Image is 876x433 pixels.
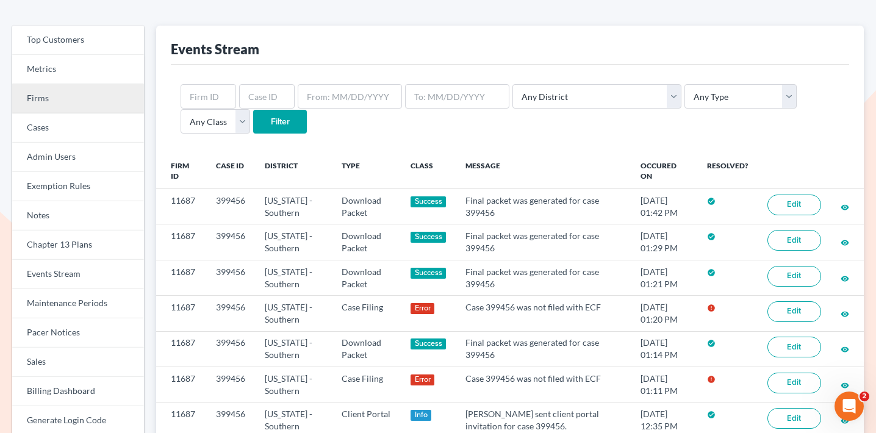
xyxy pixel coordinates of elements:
td: Download Packet [332,189,401,224]
td: Final packet was generated for case 399456 [456,331,631,367]
a: visibility [841,343,849,354]
input: To: MM/DD/YYYY [405,84,509,109]
a: Sales [12,348,144,377]
td: 11687 [156,296,206,331]
a: Billing Dashboard [12,377,144,406]
th: Class [401,154,456,189]
i: check_circle [707,232,716,241]
td: [US_STATE] - Southern [255,367,332,403]
i: visibility [841,345,849,354]
div: Success [411,232,446,243]
i: error [707,375,716,384]
a: Edit [767,195,821,215]
td: [US_STATE] - Southern [255,331,332,367]
a: visibility [841,273,849,283]
a: Edit [767,373,821,393]
a: visibility [841,201,849,212]
a: Edit [767,408,821,429]
td: Download Packet [332,224,401,260]
td: 399456 [206,260,255,295]
span: 2 [860,392,869,401]
i: visibility [841,381,849,390]
td: Download Packet [332,331,401,367]
td: 399456 [206,296,255,331]
td: 399456 [206,224,255,260]
td: [DATE] 01:42 PM [631,189,697,224]
div: Success [411,196,446,207]
i: check_circle [707,268,716,277]
a: visibility [841,379,849,390]
td: 399456 [206,189,255,224]
input: From: MM/DD/YYYY [298,84,402,109]
i: visibility [841,274,849,283]
a: Cases [12,113,144,143]
td: Final packet was generated for case 399456 [456,189,631,224]
td: Download Packet [332,260,401,295]
a: Maintenance Periods [12,289,144,318]
a: Top Customers [12,26,144,55]
i: visibility [841,203,849,212]
th: District [255,154,332,189]
input: Firm ID [181,84,236,109]
i: visibility [841,417,849,425]
a: Edit [767,230,821,251]
td: [DATE] 01:20 PM [631,296,697,331]
div: Events Stream [171,40,259,58]
td: 399456 [206,331,255,367]
a: visibility [841,308,849,318]
td: Case 399456 was not filed with ECF [456,296,631,331]
i: check_circle [707,197,716,206]
td: 11687 [156,189,206,224]
a: Exemption Rules [12,172,144,201]
a: Edit [767,266,821,287]
input: Filter [253,110,307,134]
td: [US_STATE] - Southern [255,260,332,295]
i: error [707,304,716,312]
th: Type [332,154,401,189]
th: Resolved? [697,154,758,189]
div: Info [411,410,431,421]
td: Case Filing [332,296,401,331]
div: Success [411,338,446,349]
td: 11687 [156,331,206,367]
a: Edit [767,337,821,357]
th: Message [456,154,631,189]
th: Occured On [631,154,697,189]
a: Chapter 13 Plans [12,231,144,260]
td: [DATE] 01:14 PM [631,331,697,367]
td: [DATE] 01:11 PM [631,367,697,403]
i: check_circle [707,339,716,348]
td: 11687 [156,367,206,403]
i: visibility [841,238,849,247]
i: check_circle [707,410,716,419]
a: Firms [12,84,144,113]
div: Error [411,303,434,314]
a: Pacer Notices [12,318,144,348]
th: Firm ID [156,154,206,189]
td: Final packet was generated for case 399456 [456,224,631,260]
td: Final packet was generated for case 399456 [456,260,631,295]
td: 11687 [156,224,206,260]
td: Case Filing [332,367,401,403]
td: 399456 [206,367,255,403]
input: Case ID [239,84,295,109]
td: [DATE] 01:29 PM [631,224,697,260]
td: [US_STATE] - Southern [255,189,332,224]
iframe: Intercom live chat [835,392,864,421]
th: Case ID [206,154,255,189]
td: [US_STATE] - Southern [255,296,332,331]
td: 11687 [156,260,206,295]
a: Edit [767,301,821,322]
a: Events Stream [12,260,144,289]
a: Metrics [12,55,144,84]
td: [DATE] 01:21 PM [631,260,697,295]
a: Notes [12,201,144,231]
i: visibility [841,310,849,318]
a: visibility [841,237,849,247]
td: Case 399456 was not filed with ECF [456,367,631,403]
td: [US_STATE] - Southern [255,224,332,260]
div: Error [411,374,434,385]
a: Admin Users [12,143,144,172]
div: Success [411,268,446,279]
